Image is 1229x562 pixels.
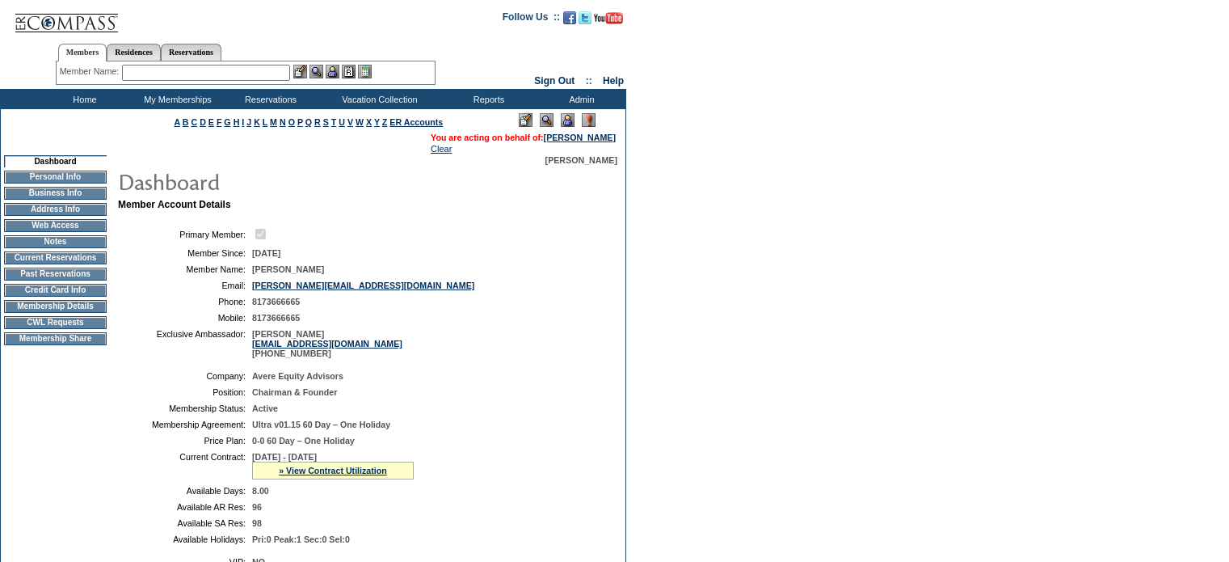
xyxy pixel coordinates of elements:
a: I [242,117,244,127]
a: B [183,117,189,127]
td: Phone: [124,297,246,306]
td: Available SA Res: [124,518,246,528]
span: [PERSON_NAME] [252,264,324,274]
b: Member Account Details [118,199,231,210]
td: Available AR Res: [124,502,246,512]
td: Vacation Collection [315,89,440,109]
a: Subscribe to our YouTube Channel [594,16,623,26]
td: Mobile: [124,313,246,323]
span: 98 [252,518,262,528]
span: 0-0 60 Day – One Holiday [252,436,355,446]
a: Become our fan on Facebook [563,16,576,26]
td: Company: [124,371,246,381]
td: Position: [124,387,246,397]
a: M [270,117,277,127]
a: L [263,117,267,127]
a: A [175,117,180,127]
a: S [323,117,329,127]
span: Ultra v01.15 60 Day – One Holiday [252,420,390,429]
img: View Mode [540,113,553,127]
td: CWL Requests [4,316,107,329]
td: Home [36,89,129,109]
img: Follow us on Twitter [579,11,591,24]
td: Dashboard [4,155,107,167]
span: [DATE] - [DATE] [252,452,317,462]
a: J [246,117,251,127]
a: [PERSON_NAME] [544,133,616,142]
a: T [331,117,337,127]
img: Log Concern/Member Elevation [582,113,596,127]
span: Avere Equity Advisors [252,371,343,381]
td: Reservations [222,89,315,109]
a: Z [382,117,388,127]
td: Notes [4,235,107,248]
a: Q [305,117,312,127]
td: Membership Agreement: [124,420,246,429]
td: My Memberships [129,89,222,109]
td: Available Holidays: [124,535,246,544]
a: D [200,117,206,127]
img: b_calculator.gif [358,65,372,78]
span: [PERSON_NAME] [PHONE_NUMBER] [252,329,402,358]
span: 96 [252,502,262,512]
td: Exclusive Ambassador: [124,329,246,358]
span: 8.00 [252,486,269,496]
a: Members [58,44,107,61]
a: [PERSON_NAME][EMAIL_ADDRESS][DOMAIN_NAME] [252,281,474,290]
a: W [356,117,364,127]
a: V [347,117,353,127]
td: Email: [124,281,246,290]
a: K [254,117,260,127]
td: Past Reservations [4,268,107,281]
img: Edit Mode [519,113,532,127]
a: U [339,117,345,127]
a: Clear [431,144,452,154]
td: Available Days: [124,486,246,496]
td: Reports [440,89,533,109]
span: :: [586,75,592,87]
span: Pri:0 Peak:1 Sec:0 Sel:0 [252,535,350,544]
a: [EMAIL_ADDRESS][DOMAIN_NAME] [252,339,402,349]
span: Active [252,404,278,413]
td: Business Info [4,187,107,200]
a: ER Accounts [389,117,443,127]
a: P [297,117,303,127]
a: H [234,117,240,127]
td: Follow Us :: [503,10,560,29]
img: View [309,65,323,78]
img: Impersonate [326,65,339,78]
a: G [224,117,230,127]
img: Become our fan on Facebook [563,11,576,24]
img: pgTtlDashboard.gif [117,165,440,197]
a: X [366,117,372,127]
a: F [217,117,222,127]
td: Member Since: [124,248,246,258]
td: Membership Status: [124,404,246,413]
a: O [288,117,295,127]
div: Member Name: [60,65,122,78]
a: R [314,117,321,127]
span: 8173666665 [252,297,300,306]
span: Chairman & Founder [252,387,337,397]
a: Reservations [161,44,221,61]
span: You are acting on behalf of: [431,133,616,142]
span: [DATE] [252,248,280,258]
img: Subscribe to our YouTube Channel [594,12,623,24]
a: Y [374,117,380,127]
a: N [280,117,286,127]
a: C [191,117,197,127]
img: b_edit.gif [293,65,307,78]
img: Impersonate [561,113,575,127]
td: Web Access [4,219,107,232]
td: Current Reservations [4,251,107,264]
td: Membership Share [4,332,107,345]
a: Sign Out [534,75,575,87]
a: Help [603,75,624,87]
a: Residences [107,44,161,61]
td: Credit Card Info [4,284,107,297]
td: Current Contract: [124,452,246,480]
td: Address Info [4,203,107,216]
span: [PERSON_NAME] [545,155,617,165]
td: Membership Details [4,300,107,313]
img: Reservations [342,65,356,78]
